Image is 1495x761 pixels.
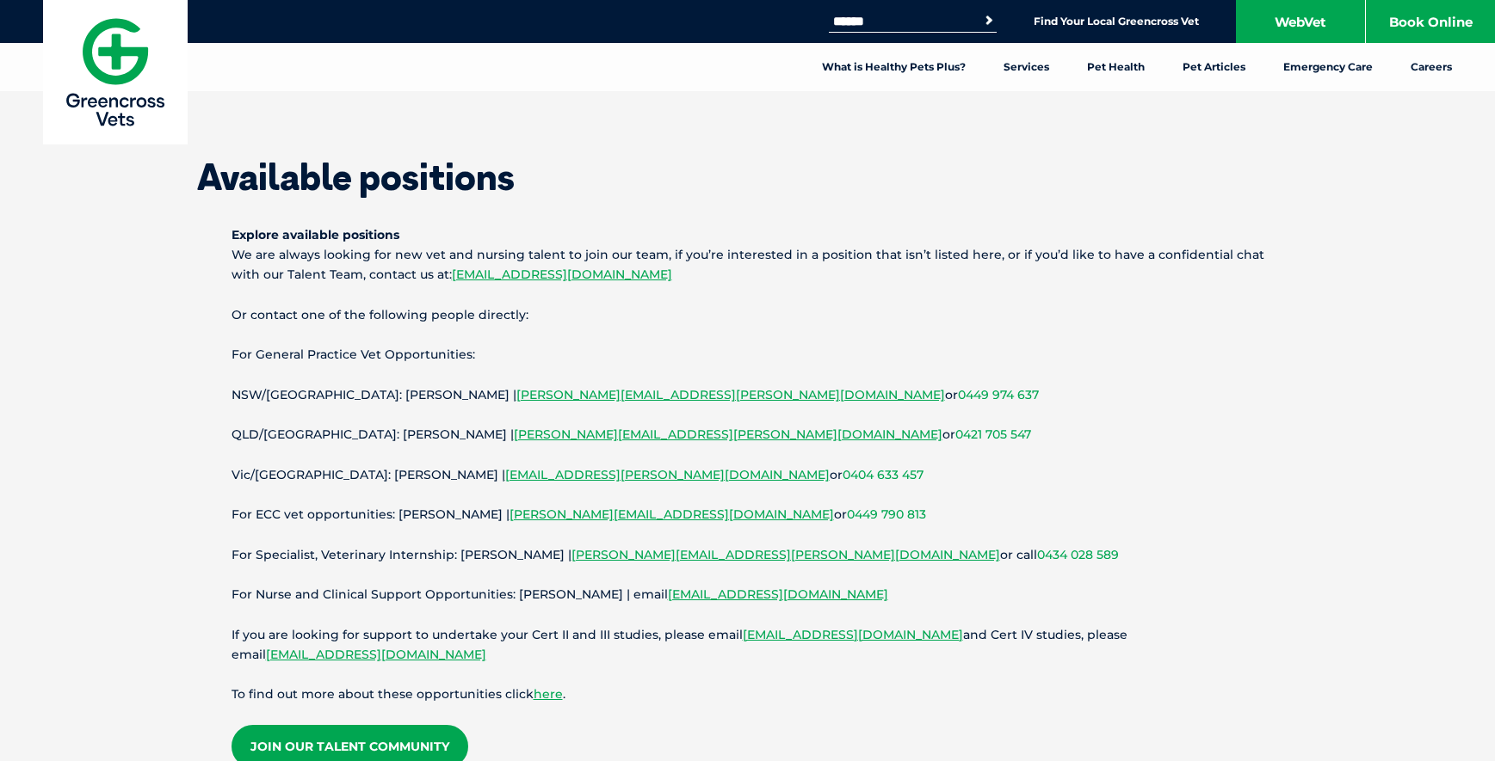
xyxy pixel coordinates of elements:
[955,427,1031,442] a: 0421 705 547
[266,647,486,662] a: [EMAIL_ADDRESS][DOMAIN_NAME]
[452,267,672,282] a: [EMAIL_ADDRESS][DOMAIN_NAME]
[743,627,963,642] a: [EMAIL_ADDRESS][DOMAIN_NAME]
[232,625,1264,665] p: If you are looking for support to undertake your Cert II and III studies, please email and Cert I...
[1392,43,1471,91] a: Careers
[1264,43,1392,91] a: Emergency Care
[803,43,985,91] a: What is Healthy Pets Plus?
[505,467,830,482] a: [EMAIL_ADDRESS][PERSON_NAME][DOMAIN_NAME]
[232,585,1264,605] p: For Nurse and Clinical Support Opportunities: [PERSON_NAME] | email
[843,467,924,482] a: 0404 633 457
[985,43,1068,91] a: Services
[516,387,945,402] a: [PERSON_NAME][EMAIL_ADDRESS][PERSON_NAME][DOMAIN_NAME]
[1164,43,1264,91] a: Pet Articles
[510,506,834,522] a: [PERSON_NAME][EMAIL_ADDRESS][DOMAIN_NAME]
[232,227,399,242] strong: Explore available positions
[571,547,1000,562] a: [PERSON_NAME][EMAIL_ADDRESS][PERSON_NAME][DOMAIN_NAME]
[232,545,1264,565] p: For Specialist, Veterinary Internship: [PERSON_NAME] | or call
[232,465,1264,485] p: Vic/[GEOGRAPHIC_DATA]: [PERSON_NAME] | or
[958,387,1039,402] a: 0449 974 637
[847,506,926,522] a: 0449 790 813
[232,305,1264,325] p: Or contact one of the following people directly:
[980,12,998,29] button: Search
[1034,15,1199,28] a: Find Your Local Greencross Vet
[232,345,1264,365] p: For General Practice Vet Opportunities:
[232,505,1264,525] p: For ECC vet opportunities: [PERSON_NAME] | or
[232,385,1264,405] p: NSW/[GEOGRAPHIC_DATA]: [PERSON_NAME] | or
[232,684,1264,704] p: To find out more about these opportunities click .
[534,686,563,702] a: here
[1037,547,1119,562] a: 0434 028 589
[232,225,1264,285] p: We are always looking for new vet and nursing talent to join our team, if you’re interested in a ...
[514,427,942,442] a: [PERSON_NAME][EMAIL_ADDRESS][PERSON_NAME][DOMAIN_NAME]
[232,425,1264,445] p: QLD/[GEOGRAPHIC_DATA]: [PERSON_NAME] | or
[197,159,1299,195] h1: Available positions
[668,586,888,602] a: [EMAIL_ADDRESS][DOMAIN_NAME]
[1068,43,1164,91] a: Pet Health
